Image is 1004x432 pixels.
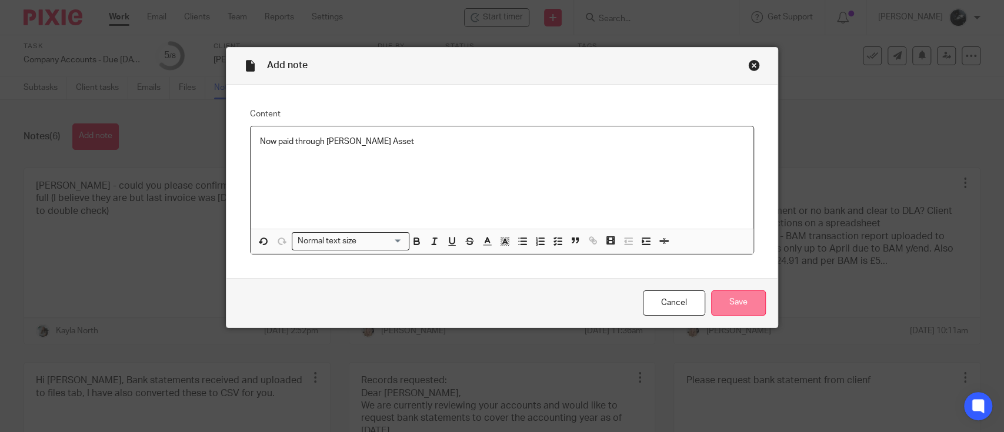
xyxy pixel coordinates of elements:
div: Close this dialog window [748,59,760,71]
p: Now paid through [PERSON_NAME] Asset [260,136,744,148]
div: Search for option [292,232,409,250]
span: Add note [267,61,308,70]
input: Save [711,290,766,316]
a: Cancel [643,290,705,316]
label: Content [250,108,754,120]
span: Normal text size [295,235,359,247]
input: Search for option [360,235,402,247]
